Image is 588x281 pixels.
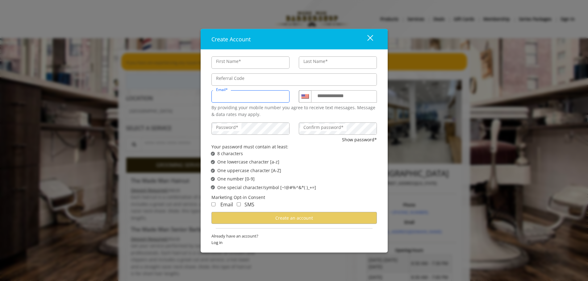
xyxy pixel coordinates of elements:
[217,159,279,165] span: One lowercase character [a-z]
[217,150,243,157] span: 8 characters
[299,122,377,135] input: ConfirmPassword
[211,212,377,224] button: Create an account
[211,239,377,246] span: Log in
[275,215,313,221] span: Create an account
[300,58,331,64] label: Last Name*
[211,122,290,135] input: Password
[237,202,241,206] input: Receive Marketing SMS
[211,143,377,150] div: Your password must contain at least:
[211,73,377,85] input: ReferralCode
[300,124,347,131] label: Confirm password*
[213,86,231,92] label: Email*
[220,201,233,208] span: Email
[342,136,377,143] button: Show password*
[217,184,316,191] span: One special character/symbol [~!@#%^&*( )_+=]
[213,124,241,131] label: Password*
[244,201,254,208] span: SMS
[356,33,377,45] button: close dialog
[299,90,311,102] div: Country
[360,35,373,44] div: close dialog
[211,168,214,173] span: ✔
[299,56,377,68] input: Lastname
[211,90,290,102] input: Email
[217,176,255,182] span: One number [0-9]
[213,75,248,81] label: Referral Code
[211,56,290,68] input: FirstName
[211,35,251,43] span: Create Account
[213,58,244,64] label: First Name*
[211,151,214,156] span: ✔
[217,167,281,174] span: One uppercase character [A-Z]
[211,233,377,239] span: Already have an account?
[211,194,377,201] div: Marketing Opt-in Consent
[211,176,214,181] span: ✔
[211,104,377,118] div: By providing your mobile number you agree to receive text messages. Message & data rates may apply.
[211,159,214,164] span: ✔
[211,202,215,206] input: Receive Marketing Email
[211,185,214,190] span: ✔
